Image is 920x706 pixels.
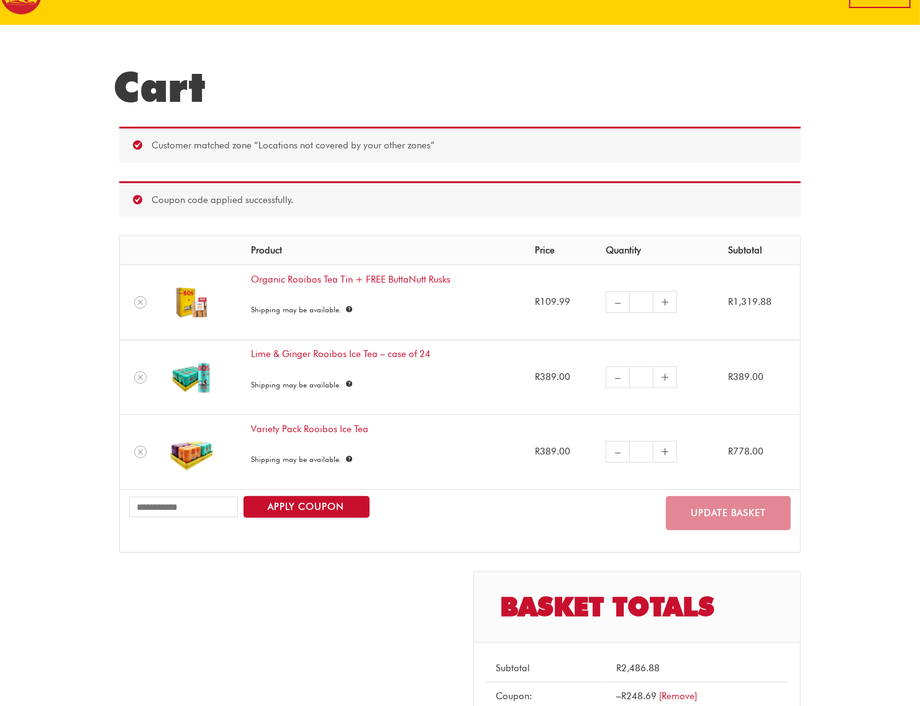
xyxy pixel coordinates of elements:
[535,371,571,382] bdi: 389.00
[535,296,540,307] span: R
[621,690,626,702] span: R
[654,291,677,313] a: +
[719,236,800,265] th: Subtotal
[729,296,734,307] span: R
[170,430,213,474] img: Variety Pack Rooibos Ice Tea
[659,690,697,702] a: Remove remgrobootdiscount coupon
[474,572,800,643] h2: Basket totals
[170,281,213,324] img: organic rooibos tea tin
[729,371,764,382] bdi: 389.00
[170,355,213,399] img: Lime & Ginger Rooibos Ice Tea - case of 24
[654,366,677,388] a: +
[621,690,657,702] span: 248.69
[535,296,571,307] bdi: 109.99
[729,446,734,457] span: R
[526,236,596,265] th: Price
[729,446,764,457] bdi: 778.00
[251,348,430,360] a: Lime & Ginger Rooibos Ice Tea – case of 24
[119,127,801,163] div: Customer matched zone “Locations not covered by your other zones”
[251,380,345,389] small: Shipping may be available.
[596,236,719,265] th: Quantity
[535,446,540,457] span: R
[244,496,370,518] button: Apply coupon
[486,655,607,682] th: Subtotal
[629,291,654,313] input: Product quantity
[666,496,791,530] button: Update basket
[606,366,629,388] a: –
[729,371,734,382] span: R
[729,296,772,307] bdi: 1,319.88
[535,446,571,457] bdi: 389.00
[654,441,677,463] a: +
[251,423,368,435] a: Variety Pack Rooibos Ice Tea
[242,236,526,265] th: Product
[606,441,629,463] a: –
[629,441,654,463] input: Product quantity
[113,62,807,112] h1: Cart
[134,296,147,309] a: Remove Organic Rooibos Tea Tin + FREE ButtaNutt Rusks from cart
[606,291,629,313] a: –
[134,371,147,384] a: Remove Lime & Ginger Rooibos Ice Tea - case of 24 from cart
[251,455,345,464] small: Shipping may be available.
[251,274,450,285] a: Organic Rooibos Tea Tin + FREE ButtaNutt Rusks
[251,305,345,314] small: Shipping may be available.
[616,663,621,674] span: R
[629,366,654,388] input: Product quantity
[535,371,540,382] span: R
[119,181,801,217] div: Coupon code applied successfully.
[134,446,147,458] a: Remove Variety Pack Rooibos Ice Tea from cart
[616,663,660,674] bdi: 2,486.88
